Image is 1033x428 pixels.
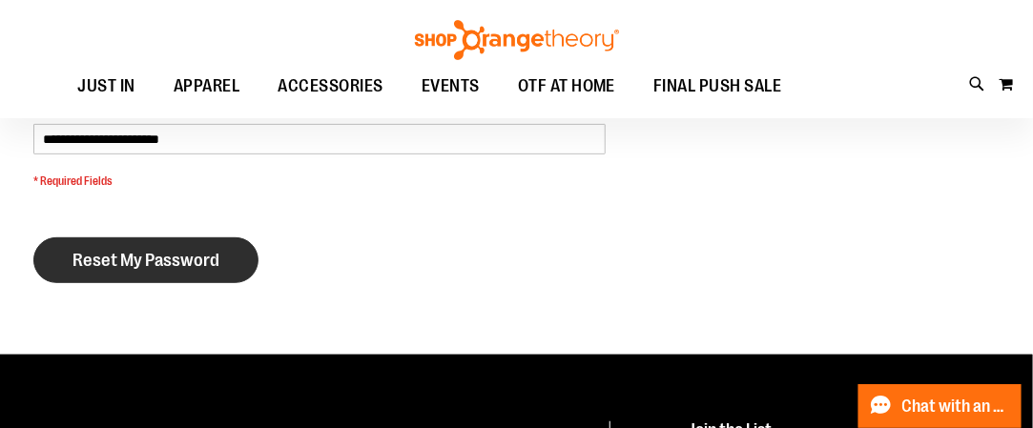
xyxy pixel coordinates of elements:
span: ACCESSORIES [278,65,383,108]
span: Chat with an Expert [902,397,1010,416]
span: * Required Fields [33,173,606,190]
button: Chat with an Expert [858,384,1023,428]
img: Shop Orangetheory [412,20,622,60]
button: Reset My Password [33,237,258,283]
span: Reset My Password [72,250,219,271]
span: OTF AT HOME [518,65,616,108]
span: APPAREL [174,65,240,108]
span: FINAL PUSH SALE [653,65,782,108]
span: JUST IN [77,65,135,108]
span: EVENTS [422,65,480,108]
